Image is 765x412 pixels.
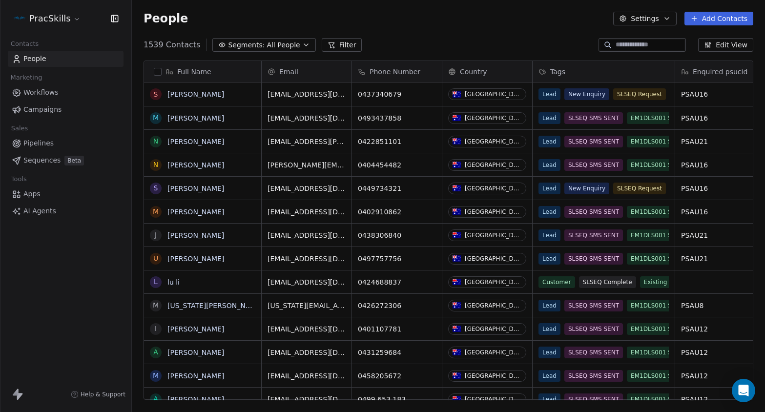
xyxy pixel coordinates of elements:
[681,207,759,217] span: PSAU16
[167,231,224,239] a: [PERSON_NAME]
[627,393,685,405] span: EM1DLS001 Sent
[268,301,346,310] span: [US_STATE][EMAIL_ADDRESS][DOMAIN_NAME]
[538,136,560,147] span: Lead
[732,379,755,402] div: Open Intercom Messenger
[153,300,159,310] div: M
[262,61,351,82] div: Email
[465,185,522,192] div: [GEOGRAPHIC_DATA]
[167,372,224,380] a: [PERSON_NAME]
[465,279,522,286] div: [GEOGRAPHIC_DATA]
[538,206,560,218] span: Lead
[370,67,420,77] span: Phone Number
[358,371,436,381] span: 0458205672
[167,138,224,145] a: [PERSON_NAME]
[681,184,759,193] span: PSAU16
[358,137,436,146] span: 0422851101
[268,113,346,123] span: [EMAIL_ADDRESS][DOMAIN_NAME]
[167,114,224,122] a: [PERSON_NAME]
[8,102,124,118] a: Campaigns
[167,255,224,263] a: [PERSON_NAME]
[465,349,522,356] div: [GEOGRAPHIC_DATA]
[627,253,685,265] span: EM1DLS001 Sent
[7,172,31,186] span: Tools
[23,189,41,199] span: Apps
[681,113,759,123] span: PSAU16
[681,394,759,404] span: PSAU12
[268,137,346,146] span: [EMAIL_ADDRESS][PERSON_NAME][DOMAIN_NAME]
[167,349,224,356] a: [PERSON_NAME]
[322,38,362,52] button: Filter
[538,253,560,265] span: Lead
[8,51,124,67] a: People
[268,230,346,240] span: [EMAIL_ADDRESS][DOMAIN_NAME]
[153,136,158,146] div: N
[465,91,522,98] div: [GEOGRAPHIC_DATA]
[564,136,623,147] span: SLSEQ SMS SENT
[465,208,522,215] div: [GEOGRAPHIC_DATA]
[358,254,436,264] span: 0497757756
[465,115,522,122] div: [GEOGRAPHIC_DATA]
[465,396,522,403] div: [GEOGRAPHIC_DATA]
[23,155,61,165] span: Sequences
[167,185,224,192] a: [PERSON_NAME]
[564,159,623,171] span: SLSEQ SMS SENT
[538,347,560,358] span: Lead
[613,183,666,194] span: SLSEQ Request
[538,88,560,100] span: Lead
[358,324,436,334] span: 0401107781
[358,89,436,99] span: 0437340679
[6,70,46,85] span: Marketing
[564,229,623,241] span: SLSEQ SMS SENT
[167,90,224,98] a: [PERSON_NAME]
[268,184,346,193] span: [EMAIL_ADDRESS][DOMAIN_NAME]
[442,61,532,82] div: Country
[550,67,565,77] span: Tags
[627,347,685,358] span: EM1DLS001 Sent
[64,156,84,165] span: Beta
[538,159,560,171] span: Lead
[153,347,158,357] div: A
[228,40,265,50] span: Segments:
[564,300,623,311] span: SLSEQ SMS SENT
[29,12,71,25] span: PracSkills
[538,112,560,124] span: Lead
[23,138,54,148] span: Pipelines
[154,89,158,100] div: S
[538,323,560,335] span: Lead
[465,326,522,332] div: [GEOGRAPHIC_DATA]
[533,61,675,82] div: Tags
[8,135,124,151] a: Pipelines
[627,229,685,241] span: EM1DLS001 Sent
[177,67,211,77] span: Full Name
[154,277,158,287] div: l
[144,82,262,400] div: grid
[81,391,125,398] span: Help & Support
[358,394,436,404] span: 0499 653 183
[538,229,560,241] span: Lead
[627,136,685,147] span: EM1DLS001 Sent
[564,183,609,194] span: New Enquiry
[268,207,346,217] span: [EMAIL_ADDRESS][DOMAIN_NAME]
[71,391,125,398] a: Help & Support
[7,121,32,136] span: Sales
[681,137,759,146] span: PSAU21
[627,159,685,171] span: EM1DLS001 Sent
[268,371,346,381] span: [EMAIL_ADDRESS][DOMAIN_NAME]
[358,348,436,357] span: 0431259684
[675,61,765,82] div: Enquired psucid
[14,13,25,24] img: PracSkills%20Email%20Display%20Picture.png
[465,255,522,262] div: [GEOGRAPHIC_DATA]
[460,67,487,77] span: Country
[358,113,436,123] span: 0493437858
[23,206,56,216] span: AI Agents
[23,104,62,115] span: Campaigns
[267,40,300,50] span: All People
[538,393,560,405] span: Lead
[154,183,158,193] div: S
[8,186,124,202] a: Apps
[627,370,685,382] span: EM1DLS001 Sent
[681,348,759,357] span: PSAU12
[153,113,159,123] div: M
[564,88,609,100] span: New Enquiry
[640,276,696,288] span: Existing Student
